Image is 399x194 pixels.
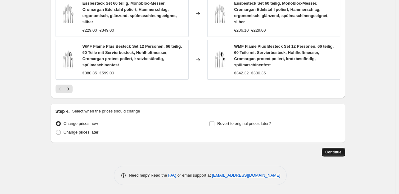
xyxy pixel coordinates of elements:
[176,173,212,178] span: or email support at
[64,130,99,134] span: Change prices later
[72,108,140,114] p: Select when the prices should change
[129,173,168,178] span: Need help? Read the
[59,51,78,69] img: 51kHpXzYJZL_80x.jpg
[212,173,280,178] a: [EMAIL_ADDRESS][DOMAIN_NAME]
[64,121,98,126] span: Change prices now
[217,121,271,126] span: Revert to original prices later?
[234,27,249,33] div: €206.10
[251,70,266,76] strike: €380.35
[56,108,70,114] h2: Step 4.
[100,70,114,76] strike: €599.00
[83,27,97,33] div: €229.00
[322,148,345,157] button: Continue
[168,173,176,178] a: FAQ
[64,85,73,93] button: Next
[211,4,229,23] img: 61YqtC3KcYL_80x.jpg
[59,4,78,23] img: 61YqtC3KcYL_80x.jpg
[234,44,334,67] span: WMF Flame Plus Besteck Set 12 Personen, 66 teilig, 60 Teile mit Servierbesteck, Hohlheftmesser, C...
[100,27,114,33] strike: €349.00
[251,27,266,33] strike: €229.00
[83,70,97,76] div: €380.35
[56,85,73,93] nav: Pagination
[211,51,229,69] img: 51kHpXzYJZL_80x.jpg
[234,70,249,76] div: €342.32
[83,44,182,67] span: WMF Flame Plus Besteck Set 12 Personen, 66 teilig, 60 Teile mit Servierbesteck, Hohlheftmesser, C...
[325,150,342,155] span: Continue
